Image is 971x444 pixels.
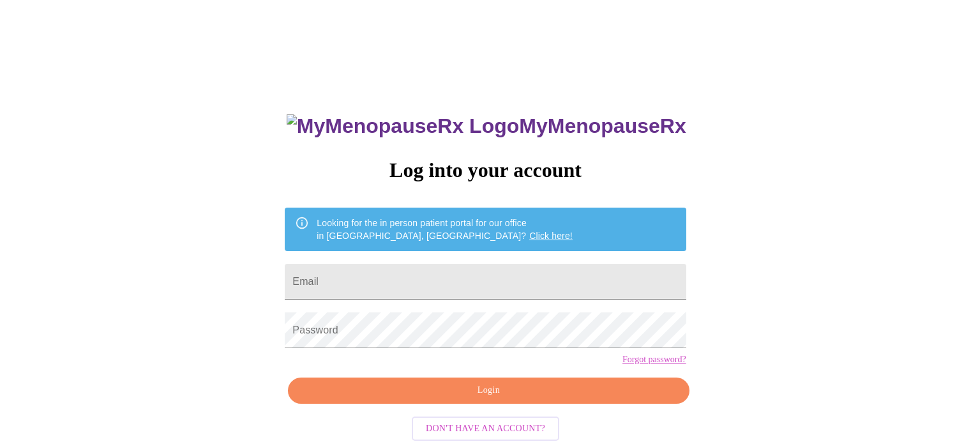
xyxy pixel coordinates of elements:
img: MyMenopauseRx Logo [287,114,519,138]
h3: MyMenopauseRx [287,114,686,138]
button: Don't have an account? [412,417,559,441]
a: Click here! [529,231,573,241]
span: Don't have an account? [426,421,545,437]
div: Looking for the in person patient portal for our office in [GEOGRAPHIC_DATA], [GEOGRAPHIC_DATA]? [317,211,573,247]
a: Don't have an account? [409,422,562,433]
button: Login [288,378,689,404]
span: Login [303,383,674,399]
a: Forgot password? [622,355,686,365]
h3: Log into your account [285,158,686,182]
